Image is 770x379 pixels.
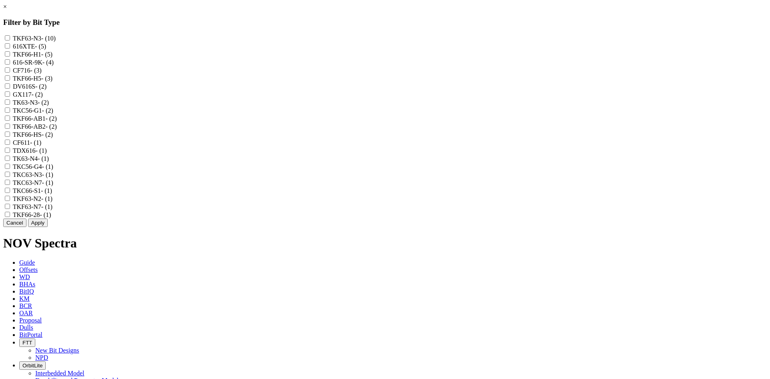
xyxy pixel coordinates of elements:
label: TKF66-AB2 [13,123,57,130]
label: GX117 [13,91,43,98]
span: BCR [19,302,32,309]
span: - (2) [35,83,47,90]
span: Dulls [19,324,33,331]
label: TKF66-H1 [13,51,53,58]
span: - (2) [38,99,49,106]
span: - (1) [30,139,41,146]
span: - (1) [42,179,53,186]
span: OAR [19,310,33,316]
span: - (2) [42,131,53,138]
span: - (1) [36,147,47,154]
label: CF716 [13,67,42,74]
span: WD [19,274,30,280]
span: - (1) [41,203,53,210]
a: × [3,3,7,10]
label: TKF66-28 [13,211,51,218]
label: TKF66-H5 [13,75,53,82]
span: - (5) [41,51,53,58]
span: BitIQ [19,288,34,295]
span: - (5) [35,43,46,50]
span: FTT [22,340,32,346]
label: TKC63-N7 [13,179,53,186]
span: - (10) [41,35,56,42]
label: TK63-N3 [13,99,49,106]
span: - (1) [41,187,52,194]
label: CF611 [13,139,41,146]
label: TKC63-N3 [13,171,53,178]
span: Offsets [19,266,38,273]
span: Proposal [19,317,42,324]
label: DV616S [13,83,47,90]
span: Guide [19,259,35,266]
span: - (1) [41,195,53,202]
button: Apply [28,219,48,227]
span: - (1) [38,155,49,162]
h3: Filter by Bit Type [3,18,767,27]
label: TKC56-G1 [13,107,53,114]
a: Interbedded Model [35,370,84,377]
span: - (2) [46,123,57,130]
label: TKF66-AB1 [13,115,57,122]
label: TKF63-N7 [13,203,53,210]
span: - (2) [42,107,53,114]
a: NPD [35,354,48,361]
label: TKC66-S1 [13,187,52,194]
a: New Bit Designs [35,347,79,354]
span: - (2) [32,91,43,98]
span: BitPortal [19,331,43,338]
span: - (2) [46,115,57,122]
label: TKF63-N3 [13,35,56,42]
label: 616XTE [13,43,46,50]
label: TKC56-G4 [13,163,53,170]
span: - (1) [42,171,53,178]
span: - (1) [42,163,53,170]
span: - (3) [41,75,53,82]
span: OrbitLite [22,363,43,369]
span: - (1) [40,211,51,218]
label: TKF63-N2 [13,195,53,202]
span: BHAs [19,281,35,288]
label: TK63-N4 [13,155,49,162]
label: TKF66-HS [13,131,53,138]
span: KM [19,295,30,302]
span: - (3) [30,67,42,74]
h1: NOV Spectra [3,236,767,251]
span: - (4) [43,59,54,66]
label: 616-SR-9K [13,59,54,66]
label: TDX616 [13,147,47,154]
button: Cancel [3,219,26,227]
